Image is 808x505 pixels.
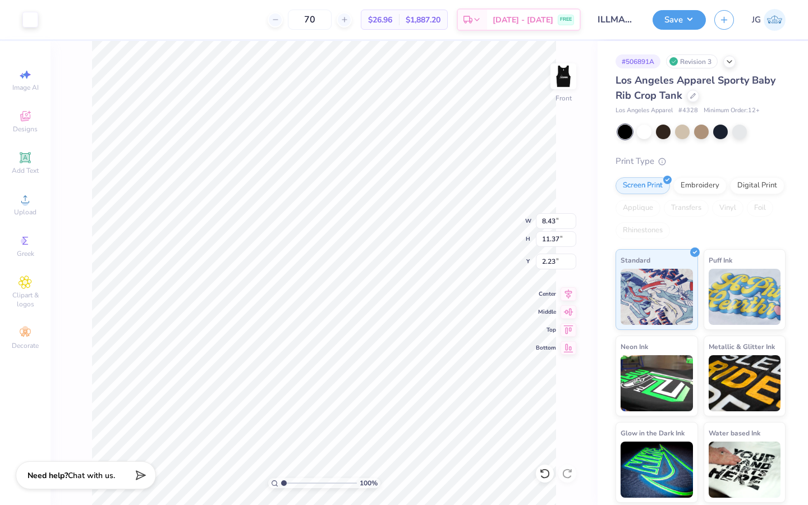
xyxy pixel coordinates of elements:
span: Center [536,290,556,298]
div: # 506891A [616,54,660,68]
span: Puff Ink [709,254,732,266]
span: Greek [17,249,34,258]
div: Applique [616,200,660,217]
span: $1,887.20 [406,14,440,26]
img: Metallic & Glitter Ink [709,355,781,411]
a: JG [752,9,786,31]
span: JG [752,13,761,26]
span: Middle [536,308,556,316]
span: Los Angeles Apparel Sporty Baby Rib Crop Tank [616,74,775,102]
span: Decorate [12,341,39,350]
img: Front [552,65,575,88]
input: Untitled Design [589,8,644,31]
span: # 4328 [678,106,698,116]
div: Foil [747,200,773,217]
span: [DATE] - [DATE] [493,14,553,26]
div: Digital Print [730,177,784,194]
span: Add Text [12,166,39,175]
span: Glow in the Dark Ink [621,427,685,439]
span: 100 % [360,478,378,488]
img: Standard [621,269,693,325]
span: Minimum Order: 12 + [704,106,760,116]
span: Los Angeles Apparel [616,106,673,116]
span: Chat with us. [68,470,115,481]
div: Transfers [664,200,709,217]
span: Standard [621,254,650,266]
div: Vinyl [712,200,743,217]
span: Upload [14,208,36,217]
span: Bottom [536,344,556,352]
span: Designs [13,125,38,134]
div: Screen Print [616,177,670,194]
span: Image AI [12,83,39,92]
input: – – [288,10,332,30]
strong: Need help? [27,470,68,481]
span: Metallic & Glitter Ink [709,341,775,352]
img: Glow in the Dark Ink [621,442,693,498]
span: $26.96 [368,14,392,26]
img: Neon Ink [621,355,693,411]
span: Clipart & logos [6,291,45,309]
span: FREE [560,16,572,24]
span: Top [536,326,556,334]
div: Front [555,93,572,103]
div: Embroidery [673,177,727,194]
button: Save [653,10,706,30]
span: Water based Ink [709,427,760,439]
img: Puff Ink [709,269,781,325]
img: Water based Ink [709,442,781,498]
img: Jazmin Gatus [764,9,786,31]
span: Neon Ink [621,341,648,352]
div: Rhinestones [616,222,670,239]
div: Revision 3 [666,54,718,68]
div: Print Type [616,155,786,168]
